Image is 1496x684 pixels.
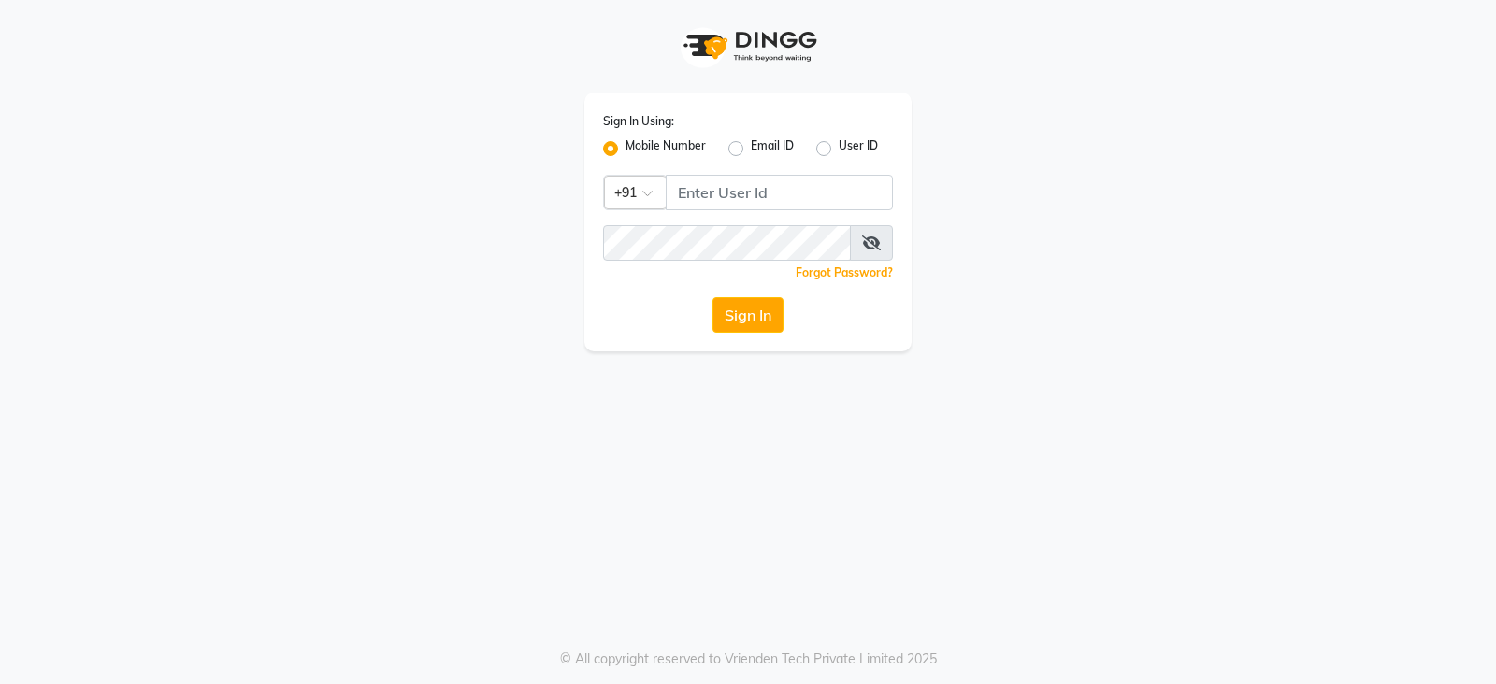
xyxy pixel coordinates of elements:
[751,137,794,160] label: Email ID
[603,225,851,261] input: Username
[796,265,893,279] a: Forgot Password?
[712,297,784,333] button: Sign In
[603,113,674,130] label: Sign In Using:
[673,19,823,74] img: logo1.svg
[666,175,893,210] input: Username
[626,137,706,160] label: Mobile Number
[839,137,878,160] label: User ID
